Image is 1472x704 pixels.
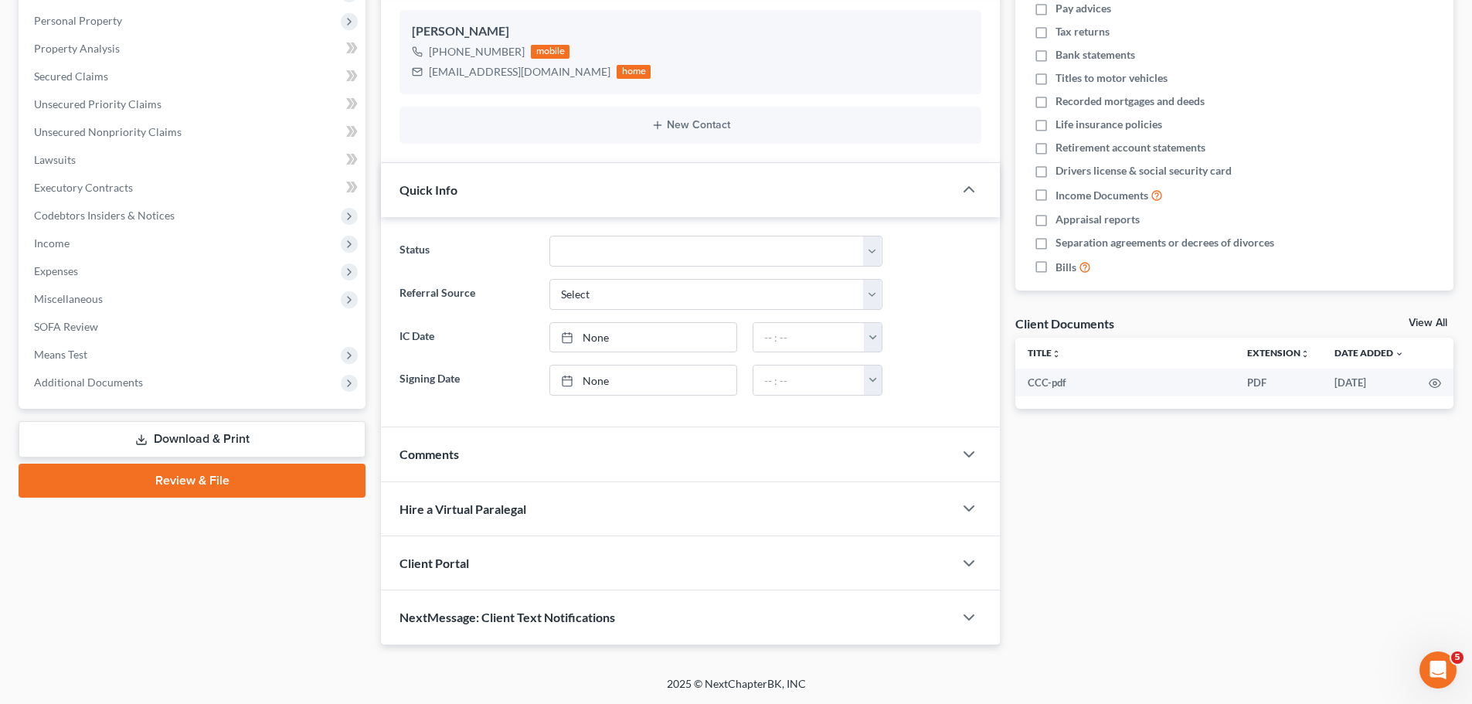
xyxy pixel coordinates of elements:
label: Status [392,236,541,267]
td: [DATE] [1322,369,1416,396]
a: Download & Print [19,421,365,457]
a: Executory Contracts [22,174,365,202]
label: IC Date [392,322,541,353]
span: Drivers license & social security card [1056,163,1232,179]
a: Unsecured Nonpriority Claims [22,118,365,146]
iframe: Intercom live chat [1419,651,1457,689]
span: SOFA Review [34,320,98,333]
span: Comments [399,447,459,461]
i: expand_more [1395,349,1404,359]
span: Miscellaneous [34,292,103,305]
div: [EMAIL_ADDRESS][DOMAIN_NAME] [429,64,610,80]
a: Secured Claims [22,63,365,90]
span: Personal Property [34,14,122,27]
div: [PHONE_NUMBER] [429,44,525,60]
a: Review & File [19,464,365,498]
div: [PERSON_NAME] [412,22,969,41]
a: SOFA Review [22,313,365,341]
span: Pay advices [1056,1,1111,16]
span: Income Documents [1056,188,1148,203]
span: Client Portal [399,556,469,570]
div: home [617,65,651,79]
label: Referral Source [392,279,541,310]
span: Additional Documents [34,376,143,389]
button: New Contact [412,119,969,131]
span: Hire a Virtual Paralegal [399,502,526,516]
div: mobile [531,45,569,59]
a: Date Added expand_more [1334,347,1404,359]
span: NextMessage: Client Text Notifications [399,610,615,624]
span: Bills [1056,260,1076,275]
span: Unsecured Priority Claims [34,97,161,111]
span: Executory Contracts [34,181,133,194]
span: Retirement account statements [1056,140,1205,155]
td: CCC-pdf [1015,369,1235,396]
div: 2025 © NextChapterBK, INC [296,676,1177,704]
span: Quick Info [399,182,457,197]
a: None [550,366,736,395]
a: Titleunfold_more [1028,347,1061,359]
i: unfold_more [1300,349,1310,359]
span: Titles to motor vehicles [1056,70,1168,86]
span: Life insurance policies [1056,117,1162,132]
span: Unsecured Nonpriority Claims [34,125,182,138]
a: View All [1409,318,1447,328]
a: Extensionunfold_more [1247,347,1310,359]
a: Lawsuits [22,146,365,174]
span: Recorded mortgages and deeds [1056,94,1205,109]
i: unfold_more [1052,349,1061,359]
input: -- : -- [753,366,865,395]
span: Tax returns [1056,24,1110,39]
span: Codebtors Insiders & Notices [34,209,175,222]
a: None [550,323,736,352]
span: 5 [1451,651,1464,664]
a: Unsecured Priority Claims [22,90,365,118]
span: Appraisal reports [1056,212,1140,227]
td: PDF [1235,369,1322,396]
span: Separation agreements or decrees of divorces [1056,235,1274,250]
input: -- : -- [753,323,865,352]
span: Bank statements [1056,47,1135,63]
span: Expenses [34,264,78,277]
a: Property Analysis [22,35,365,63]
span: Income [34,236,70,250]
span: Secured Claims [34,70,108,83]
span: Lawsuits [34,153,76,166]
span: Means Test [34,348,87,361]
label: Signing Date [392,365,541,396]
span: Property Analysis [34,42,120,55]
div: Client Documents [1015,315,1114,332]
